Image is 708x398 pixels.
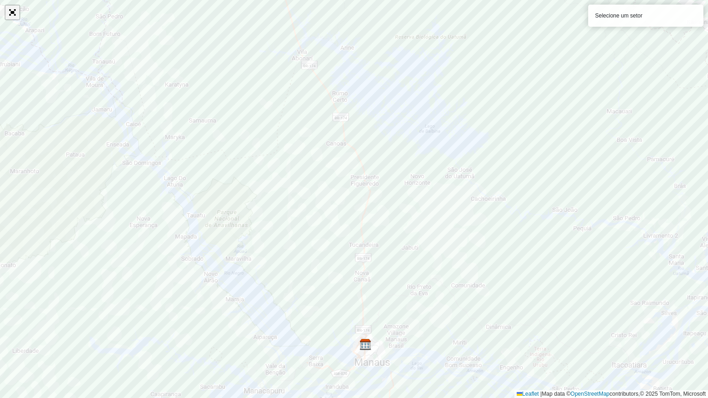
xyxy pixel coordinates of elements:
a: Leaflet [517,391,539,397]
a: OpenStreetMap [571,391,610,397]
span: | [540,391,542,397]
a: Abrir mapa em tela cheia [6,6,19,19]
div: Map data © contributors,© 2025 TomTom, Microsoft [514,390,708,398]
div: Selecione um setor [588,5,703,27]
